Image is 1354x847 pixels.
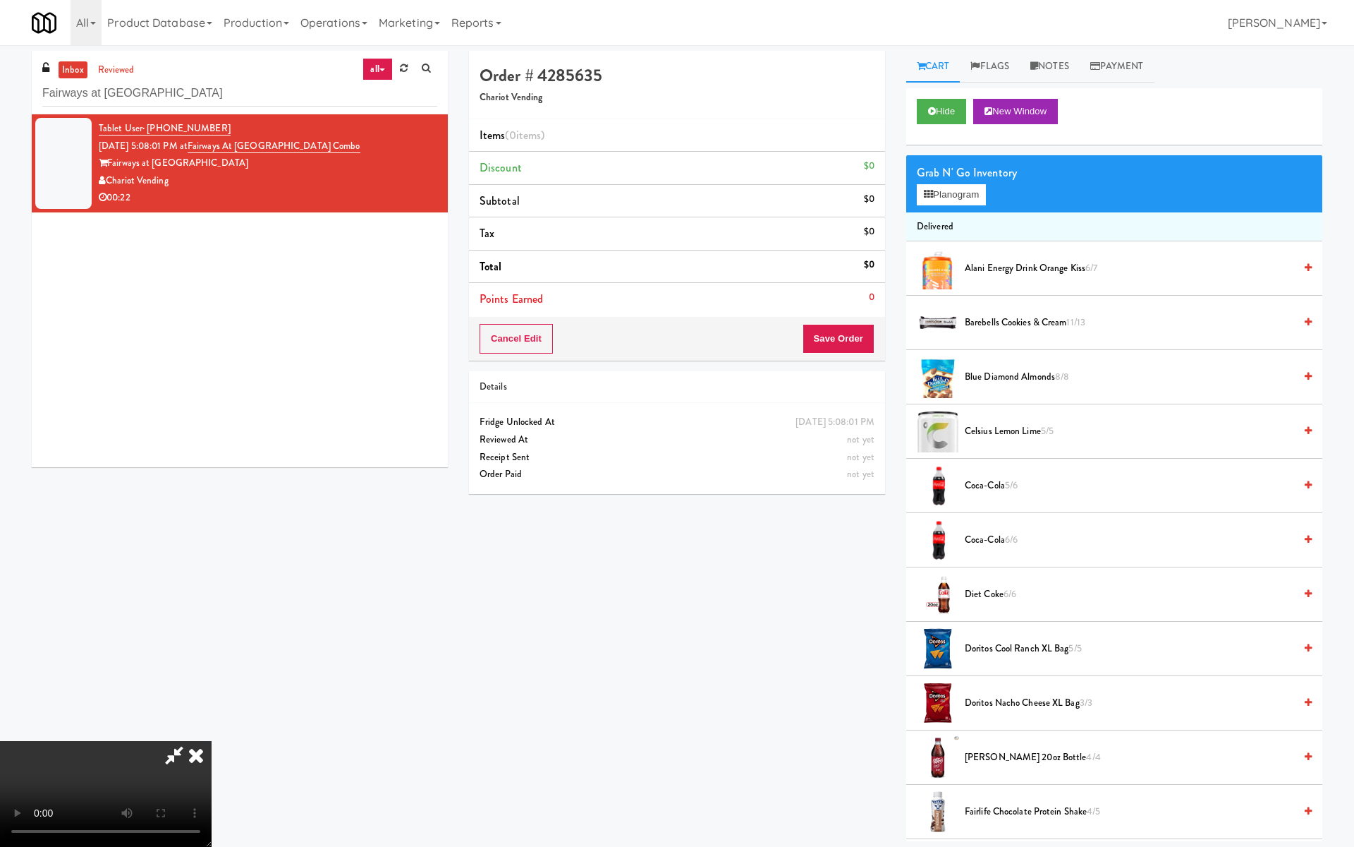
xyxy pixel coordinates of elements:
button: Hide [917,99,966,124]
div: Chariot Vending [99,172,437,190]
span: 5/6 [1005,479,1018,492]
div: Celsius Lemon Lime5/5 [959,423,1312,440]
div: Receipt Sent [480,449,874,467]
span: Tax [480,225,494,241]
a: all [362,58,392,80]
a: Flags [960,51,1020,83]
span: Total [480,258,502,275]
a: Fairways at [GEOGRAPHIC_DATA] Combo [188,139,360,153]
span: 4/4 [1086,750,1100,764]
span: Coca-Cola [965,477,1294,495]
div: 00:22 [99,189,437,207]
span: not yet [847,433,874,446]
div: Barebells Cookies & Cream11/13 [959,314,1312,332]
button: New Window [973,99,1058,124]
button: Save Order [803,324,874,354]
div: $0 [864,256,874,274]
div: Grab N' Go Inventory [917,162,1312,184]
div: [DATE] 5:08:01 PM [795,414,874,431]
span: 8/8 [1055,370,1069,383]
a: reviewed [94,61,138,79]
ng-pluralize: items [516,127,542,143]
span: (0 ) [505,127,544,143]
span: Doritos Cool Ranch XL Bag [965,640,1294,658]
span: Doritos Nacho Cheese XL Bag [965,695,1294,712]
span: Discount [480,160,522,176]
span: Subtotal [480,193,520,209]
span: 6/6 [1004,587,1016,601]
button: Planogram [917,184,986,205]
div: $0 [864,191,874,208]
span: 5/5 [1041,424,1054,438]
div: Doritos Nacho Cheese XL Bag3/3 [959,695,1312,712]
a: Cart [906,51,960,83]
img: Micromart [32,11,56,35]
span: Fairlife Chocolate Protein Shake [965,803,1294,821]
div: Fairlife Chocolate Protein Shake4/5 [959,803,1312,821]
span: Celsius Lemon Lime [965,423,1294,440]
span: Items [480,127,544,143]
span: not yet [847,450,874,464]
a: Tablet User· [PHONE_NUMBER] [99,121,231,136]
h5: Chariot Vending [480,92,874,103]
div: $0 [864,157,874,175]
a: inbox [59,61,87,79]
span: 6/6 [1005,533,1018,546]
div: Doritos Cool Ranch XL Bag5/5 [959,640,1312,658]
span: · [PHONE_NUMBER] [142,121,231,135]
div: Fridge Unlocked At [480,414,874,431]
span: Barebells Cookies & Cream [965,314,1294,332]
span: not yet [847,467,874,481]
div: Reviewed At [480,431,874,449]
div: Order Paid [480,466,874,483]
li: Tablet User· [PHONE_NUMBER][DATE] 5:08:01 PM atFairways at [GEOGRAPHIC_DATA] ComboFairways at [GE... [32,114,448,212]
div: 0 [869,289,874,306]
span: Coca-Cola [965,531,1294,549]
span: Blue Diamond Almonds [965,368,1294,386]
span: Diet Coke [965,586,1294,603]
div: Blue Diamond Almonds8/8 [959,368,1312,386]
span: [DATE] 5:08:01 PM at [99,139,188,152]
div: Coca-Cola6/6 [959,531,1312,549]
div: Coca-Cola5/6 [959,477,1312,495]
span: 4/5 [1087,805,1100,818]
span: Points Earned [480,291,543,307]
span: Alani Energy Drink Orange Kiss [965,260,1294,277]
h4: Order # 4285635 [480,66,874,85]
div: Fairways at [GEOGRAPHIC_DATA] [99,155,437,172]
li: Delivered [906,212,1322,242]
span: 11/13 [1066,316,1085,329]
div: $0 [864,223,874,241]
span: 6/7 [1085,261,1097,275]
div: [PERSON_NAME] 20oz Bottle4/4 [959,749,1312,767]
a: Notes [1020,51,1080,83]
span: [PERSON_NAME] 20oz Bottle [965,749,1294,767]
div: Details [480,378,874,396]
button: Cancel Edit [480,324,553,354]
a: Payment [1080,51,1154,83]
span: 3/3 [1080,696,1092,709]
span: 5/5 [1068,642,1081,655]
div: Alani Energy Drink Orange Kiss6/7 [959,260,1312,277]
input: Search vision orders [42,80,437,107]
div: Diet Coke6/6 [959,586,1312,603]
